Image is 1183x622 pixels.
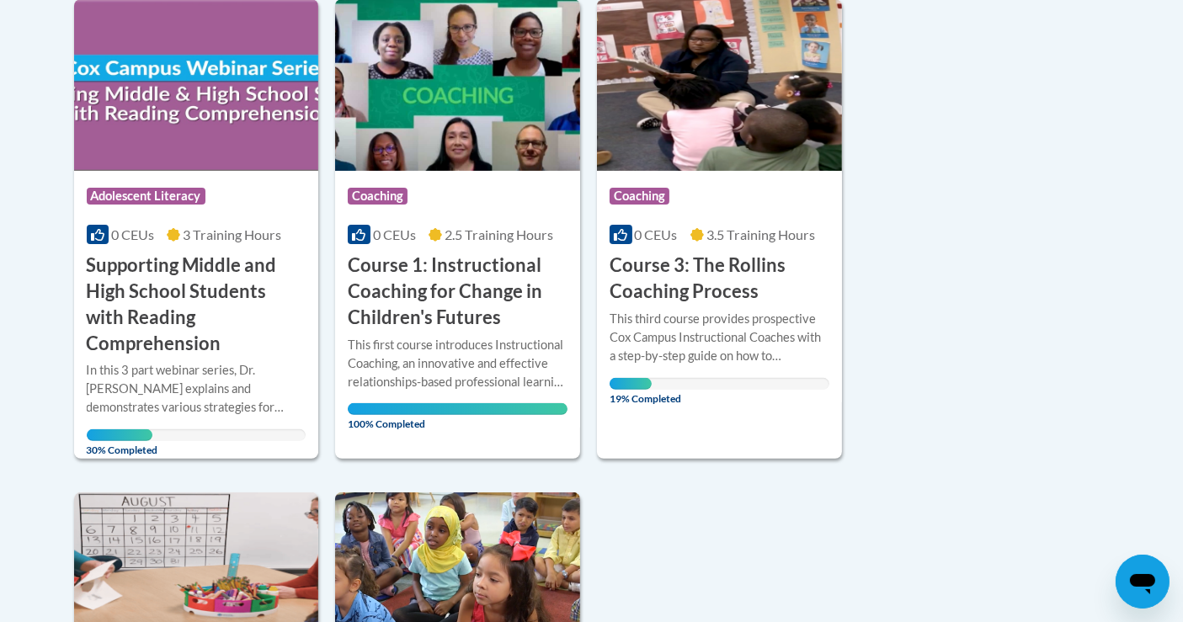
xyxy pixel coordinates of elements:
span: 100% Completed [348,403,568,430]
span: 0 CEUs [635,226,678,242]
h3: Supporting Middle and High School Students with Reading Comprehension [87,253,306,356]
span: Coaching [348,188,408,205]
span: 0 CEUs [373,226,416,242]
span: 30% Completed [87,429,152,456]
span: 3 Training Hours [183,226,281,242]
span: 2.5 Training Hours [445,226,553,242]
div: Your progress [610,378,652,390]
h3: Course 1: Instructional Coaching for Change in Children's Futures [348,253,568,330]
div: Your progress [348,403,568,415]
div: This third course provides prospective Cox Campus Instructional Coaches with a step-by-step guide... [610,310,829,365]
span: 0 CEUs [111,226,154,242]
iframe: Button to launch messaging window [1116,555,1170,609]
div: Your progress [87,429,152,441]
span: Adolescent Literacy [87,188,205,205]
div: This first course introduces Instructional Coaching, an innovative and effective relationships-ba... [348,336,568,391]
span: Coaching [610,188,669,205]
span: 19% Completed [610,378,652,405]
div: In this 3 part webinar series, Dr. [PERSON_NAME] explains and demonstrates various strategies for... [87,361,306,417]
span: 3.5 Training Hours [706,226,815,242]
h3: Course 3: The Rollins Coaching Process [610,253,829,305]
